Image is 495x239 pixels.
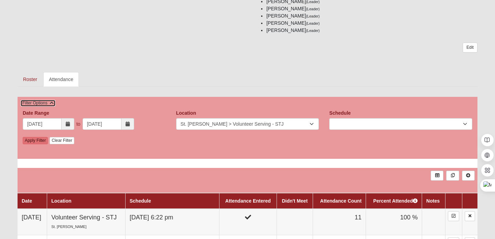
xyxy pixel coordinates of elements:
[18,209,47,235] td: [DATE]
[306,7,320,11] small: (Leader)
[465,211,475,221] a: Delete
[225,198,271,204] a: Attendance Entered
[43,72,79,87] a: Attendance
[306,21,320,25] small: (Leader)
[50,137,74,144] a: Clear Filter
[329,110,351,116] label: Schedule
[306,14,320,18] small: (Leader)
[282,198,308,204] a: Didn't Meet
[366,209,422,235] td: 100 %
[23,110,49,116] label: Date Range
[76,118,80,130] div: to
[448,211,459,221] a: Enter Attendance
[266,20,477,27] li: [PERSON_NAME]
[22,198,32,204] a: Date
[266,12,477,20] li: [PERSON_NAME]
[18,72,43,87] a: Roster
[313,209,366,235] td: 11
[306,29,320,33] small: (Leader)
[47,209,125,235] td: Volunteer Serving - STJ
[130,198,151,204] a: Schedule
[446,171,459,181] a: Merge Records into Merge Template
[266,27,477,34] li: [PERSON_NAME]
[463,43,477,53] a: Edit
[51,225,86,229] small: St. [PERSON_NAME]
[426,198,440,204] a: Notes
[51,198,71,204] a: Location
[20,100,56,107] button: Filter Options
[462,171,475,181] a: Alt+N
[266,5,477,12] li: [PERSON_NAME]
[373,198,418,204] a: Percent Attended
[431,171,443,181] a: Export to Excel
[125,209,219,235] td: [DATE] 6:22 pm
[176,110,196,116] label: Location
[23,137,48,144] a: Apply Filter
[320,198,362,204] a: Attendance Count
